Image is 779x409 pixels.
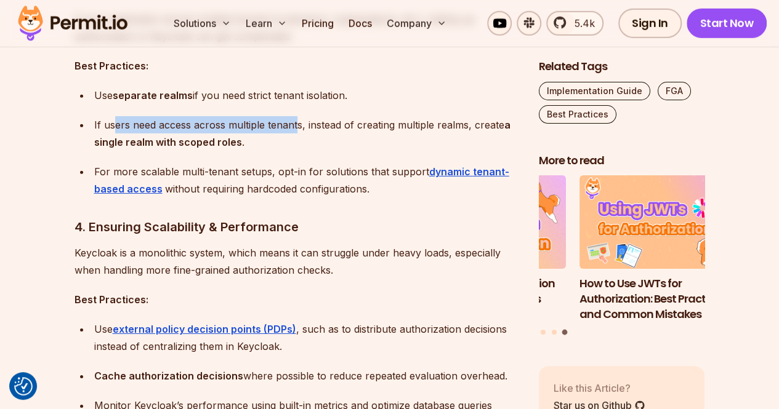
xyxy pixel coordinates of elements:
strong: separate realms [113,89,193,101]
img: Implementing Authentication and Authorization in Next.js [400,176,567,269]
button: Consent Preferences [14,377,33,395]
li: 3 of 3 [579,176,746,322]
a: Sign In [618,9,682,38]
div: For more scalable multi-tenant setups, opt-in for solutions that support without requiring hardco... [94,163,519,197]
button: Solutions [169,11,236,36]
button: Go to slide 3 [562,330,568,335]
a: Start Now [687,9,767,38]
button: Company [382,11,451,36]
div: If users need access across multiple tenants, instead of creating multiple realms, create . [94,116,519,151]
strong: Cache authorization decisions [94,370,243,382]
a: FGA [658,82,691,100]
div: Use , such as to distribute authorization decisions instead of centralizing them in Keycloak. [94,320,519,355]
strong: Best Practices: [75,60,148,72]
button: Go to slide 1 [541,330,546,335]
a: Implementation Guide [539,82,650,100]
h2: More to read [539,153,705,169]
strong: dynamic [429,165,470,178]
div: Posts [539,176,705,337]
h3: Implementing Authentication and Authorization in Next.js [400,276,567,307]
a: Docs [344,11,377,36]
span: 5.4k [567,16,595,31]
a: 5.4k [546,11,603,36]
p: Keycloak is a monolithic system, which means it can struggle under heavy loads, especially when h... [75,244,519,279]
div: where possible to reduce repeated evaluation overhead. [94,367,519,384]
div: Use if you need strict tenant isolation. [94,87,519,104]
h3: How to Use JWTs for Authorization: Best Practices and Common Mistakes [579,276,746,322]
p: Like this Article? [554,381,645,395]
a: Pricing [297,11,339,36]
h2: Related Tags [539,59,705,74]
img: Revisit consent button [14,377,33,395]
a: external policy decision points (PDPs) [113,323,296,335]
img: Permit logo [12,2,133,44]
button: Learn [241,11,292,36]
img: How to Use JWTs for Authorization: Best Practices and Common Mistakes [579,176,746,269]
li: 2 of 3 [400,176,567,322]
button: Go to slide 2 [552,330,557,335]
a: Best Practices [539,105,616,124]
strong: Best Practices: [75,293,148,306]
h3: 4. Ensuring Scalability & Performance [75,217,519,237]
a: How to Use JWTs for Authorization: Best Practices and Common MistakesHow to Use JWTs for Authoriz... [579,176,746,322]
